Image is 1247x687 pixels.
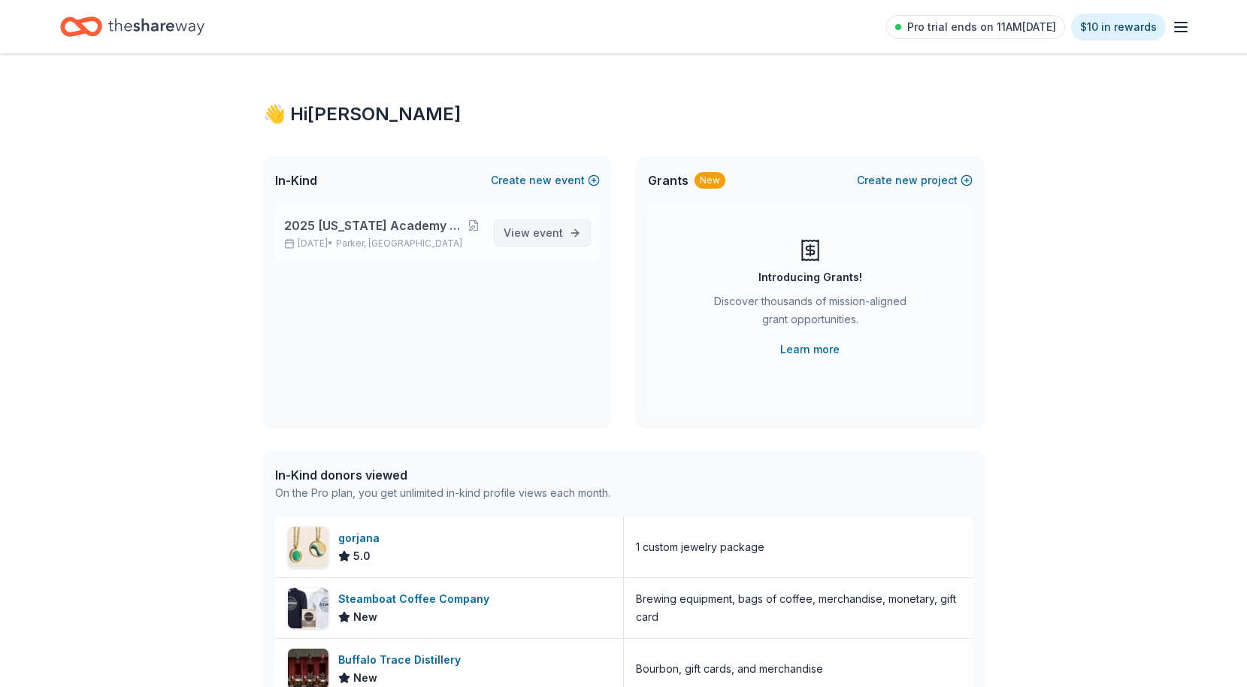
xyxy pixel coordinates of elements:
button: Createnewproject [857,171,973,189]
span: Parker, [GEOGRAPHIC_DATA] [336,238,462,250]
img: Image for Steamboat Coffee Company [288,588,328,628]
a: $10 in rewards [1071,14,1166,41]
p: [DATE] • [284,238,482,250]
div: Discover thousands of mission-aligned grant opportunities. [708,292,913,334]
div: Introducing Grants! [758,268,862,286]
div: 👋 Hi [PERSON_NAME] [263,102,985,126]
span: 2025 [US_STATE] Academy of [MEDICAL_DATA] Convention [284,216,467,235]
a: Home [60,9,204,44]
span: new [529,171,552,189]
span: New [353,669,377,687]
div: gorjana [338,529,386,547]
span: new [895,171,918,189]
div: Steamboat Coffee Company [338,590,495,608]
a: Pro trial ends on 11AM[DATE] [886,15,1065,39]
a: View event [494,219,591,247]
span: Pro trial ends on 11AM[DATE] [907,18,1056,36]
span: In-Kind [275,171,317,189]
a: Learn more [780,340,840,359]
div: Buffalo Trace Distillery [338,651,467,669]
div: On the Pro plan, you get unlimited in-kind profile views each month. [275,484,610,502]
span: 5.0 [353,547,371,565]
span: Grants [648,171,689,189]
span: New [353,608,377,626]
div: Bourbon, gift cards, and merchandise [636,660,823,678]
div: 1 custom jewelry package [636,538,764,556]
img: Image for gorjana [288,527,328,567]
div: Brewing equipment, bags of coffee, merchandise, monetary, gift card [636,590,961,626]
button: Createnewevent [491,171,600,189]
div: In-Kind donors viewed [275,466,610,484]
div: New [695,172,725,189]
span: View [504,224,563,242]
span: event [533,226,563,239]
